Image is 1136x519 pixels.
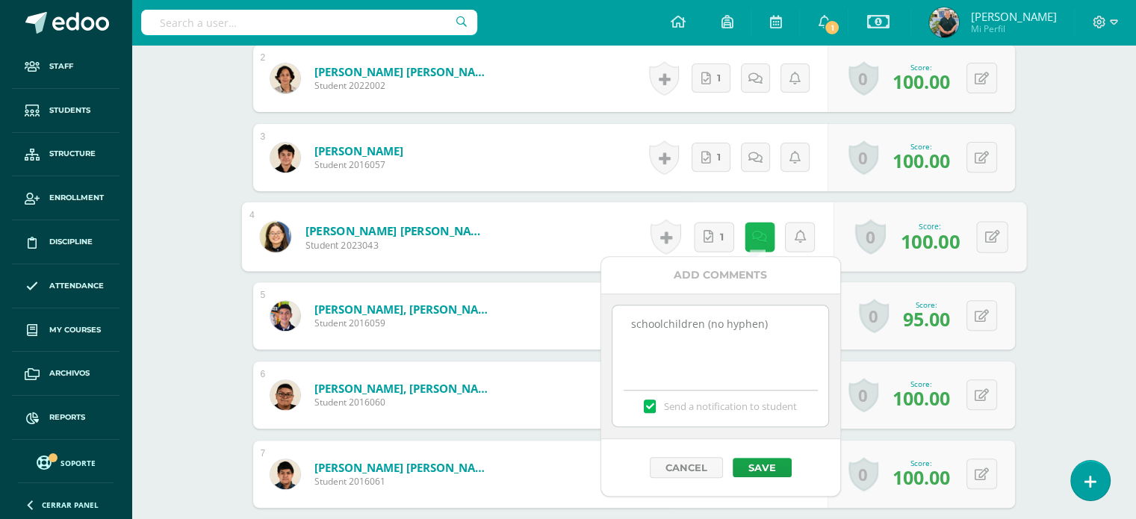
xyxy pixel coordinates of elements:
a: Students [12,89,120,133]
span: Structure [49,148,96,160]
a: Discipline [12,220,120,264]
span: Staff [49,60,73,72]
a: My courses [12,308,120,352]
span: My courses [49,324,101,336]
a: 0 [859,299,889,333]
a: Soporte [18,452,114,472]
a: Staff [12,45,120,89]
a: [PERSON_NAME] [PERSON_NAME] [314,460,494,475]
a: [PERSON_NAME], [PERSON_NAME] [314,381,494,396]
span: Send a notification to student [664,400,797,413]
div: Score: [900,220,959,231]
span: Reports [49,411,85,423]
span: 100.00 [893,148,950,173]
a: 0 [854,220,885,255]
span: Student 2016060 [314,396,494,408]
a: 0 [848,457,878,491]
span: Student 2023043 [305,238,489,252]
a: [PERSON_NAME] [PERSON_NAME] [314,64,494,79]
span: 100.00 [893,69,950,94]
div: Score: [893,141,950,152]
a: [PERSON_NAME] [314,143,403,158]
span: Student 2022002 [314,79,494,92]
span: [PERSON_NAME] [970,9,1056,24]
button: Cancel [650,457,723,478]
div: Score: [903,299,950,310]
div: Score: [893,458,950,468]
input: Search a user… [141,10,477,35]
a: Reports [12,396,120,440]
img: 9bd2324408602adeb9666bd8260d3843.png [270,459,300,489]
span: 100.00 [893,385,950,411]
span: Discipline [49,236,93,248]
a: [PERSON_NAME], [PERSON_NAME] [314,302,494,317]
span: Student 2016059 [314,317,494,329]
a: 0 [848,140,878,175]
div: Score: [893,62,950,72]
button: Save [733,458,792,477]
div: Add comments [601,257,840,293]
a: 1 [692,143,730,172]
img: 4447a754f8b82caf5a355abd86508926.png [929,7,959,37]
span: 1 [717,143,721,171]
span: Archivos [49,367,90,379]
a: 0 [848,61,878,96]
a: 0 [848,378,878,412]
span: 100.00 [893,464,950,490]
a: Enrollment [12,176,120,220]
img: 2f4c244bf6643e28017f0785e9c3ea6f.png [260,221,291,252]
span: Soporte [60,458,96,468]
span: 1 [824,19,840,36]
span: Student 2016057 [314,158,403,171]
img: 84c4a7923b0c036d246bba4ed201b3fa.png [270,63,300,93]
div: Score: [893,379,950,389]
a: Structure [12,133,120,177]
img: 35f52827ceb6f869300633216de43988.png [270,301,300,331]
a: 1 [693,222,733,252]
span: Enrollment [49,192,104,204]
span: Student 2016061 [314,475,494,488]
span: 95.00 [903,306,950,332]
span: Mi Perfil [970,22,1056,35]
span: 1 [720,223,724,251]
a: [PERSON_NAME] [PERSON_NAME] [305,223,489,238]
span: Attendance [49,280,104,292]
span: Students [49,105,90,116]
span: 100.00 [900,227,959,253]
a: Attendance [12,264,120,308]
a: Archivos [12,352,120,396]
img: f4382c182976d86660b0604d7dcd5a07.png [270,143,300,173]
span: 1 [717,64,721,92]
img: c65df386b2042f7b030c2dd4227f113b.png [270,380,300,410]
textarea: schoolchildren (no hyphen) [612,305,828,380]
a: 1 [692,63,730,93]
span: Cerrar panel [42,500,99,510]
